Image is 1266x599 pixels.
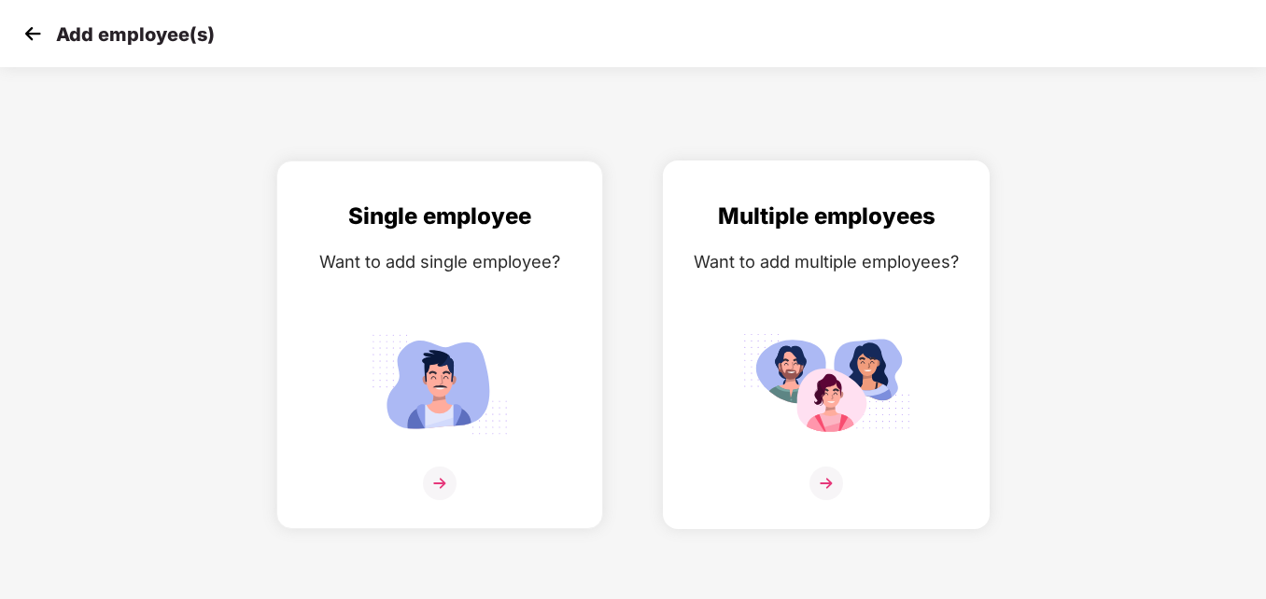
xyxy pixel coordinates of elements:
p: Add employee(s) [56,23,215,46]
div: Single employee [296,199,584,234]
img: svg+xml;base64,PHN2ZyB4bWxucz0iaHR0cDovL3d3dy53My5vcmcvMjAwMC9zdmciIHdpZHRoPSIzMCIgaGVpZ2h0PSIzMC... [19,20,47,48]
div: Multiple employees [682,199,970,234]
img: svg+xml;base64,PHN2ZyB4bWxucz0iaHR0cDovL3d3dy53My5vcmcvMjAwMC9zdmciIHdpZHRoPSIzNiIgaGVpZ2h0PSIzNi... [809,467,843,500]
img: svg+xml;base64,PHN2ZyB4bWxucz0iaHR0cDovL3d3dy53My5vcmcvMjAwMC9zdmciIGlkPSJNdWx0aXBsZV9lbXBsb3llZS... [742,326,910,442]
div: Want to add single employee? [296,248,584,275]
img: svg+xml;base64,PHN2ZyB4bWxucz0iaHR0cDovL3d3dy53My5vcmcvMjAwMC9zdmciIGlkPSJTaW5nbGVfZW1wbG95ZWUiIH... [356,326,524,442]
img: svg+xml;base64,PHN2ZyB4bWxucz0iaHR0cDovL3d3dy53My5vcmcvMjAwMC9zdmciIHdpZHRoPSIzNiIgaGVpZ2h0PSIzNi... [423,467,457,500]
div: Want to add multiple employees? [682,248,970,275]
